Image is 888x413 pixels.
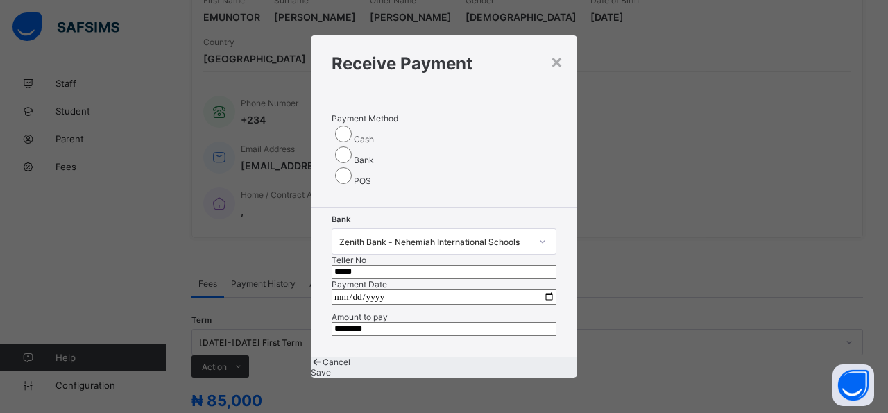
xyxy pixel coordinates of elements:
span: Bank [332,214,350,224]
div: Zenith Bank - Nehemiah International Schools [339,237,531,247]
button: Open asap [832,364,874,406]
label: Bank [354,155,374,165]
span: Payment Method [332,113,398,124]
span: Save [311,367,331,378]
label: Teller No [332,255,366,265]
div: × [550,49,563,73]
span: Cancel [323,357,350,367]
h1: Receive Payment [332,53,556,74]
label: Amount to pay [332,312,388,322]
label: Payment Date [332,279,387,289]
label: Cash [354,134,374,144]
label: POS [354,176,371,186]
